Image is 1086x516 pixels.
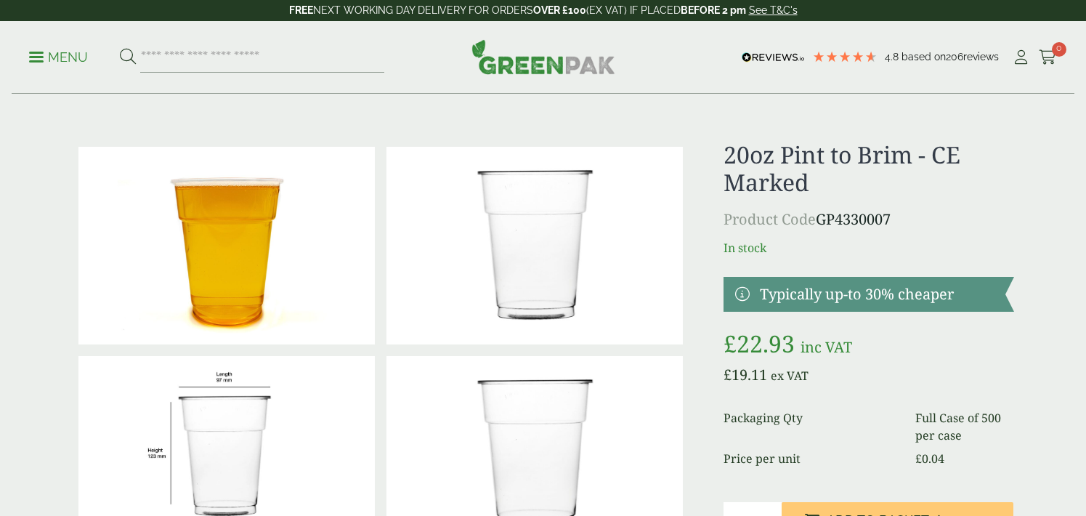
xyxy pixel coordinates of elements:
[742,52,805,63] img: REVIEWS.io
[1012,50,1030,65] i: My Account
[901,51,946,63] span: Based on
[724,365,767,384] bdi: 19.11
[724,450,898,467] dt: Price per unit
[801,337,852,357] span: inc VAT
[724,209,1013,230] p: GP4330007
[386,147,683,344] img: 20oz Pint To Brim CE Marked 0
[724,328,737,359] span: £
[681,4,746,16] strong: BEFORE 2 pm
[724,409,898,444] dt: Packaging Qty
[533,4,586,16] strong: OVER £100
[724,328,795,359] bdi: 22.93
[471,39,615,74] img: GreenPak Supplies
[812,50,878,63] div: 4.79 Stars
[1039,50,1057,65] i: Cart
[724,365,732,384] span: £
[885,51,901,63] span: 4.8
[946,51,963,63] span: 206
[724,209,816,229] span: Product Code
[771,368,809,384] span: ex VAT
[963,51,999,63] span: reviews
[915,451,922,467] span: £
[915,409,1014,444] dd: Full Case of 500 per case
[29,49,88,66] p: Menu
[289,4,313,16] strong: FREE
[1039,47,1057,68] a: 0
[29,49,88,63] a: Menu
[724,239,1013,257] p: In stock
[724,141,1013,197] h1: 20oz Pint to Brim - CE Marked
[78,147,375,344] img: IMG_5408
[1052,42,1066,57] span: 0
[915,451,944,467] bdi: 0.04
[749,4,798,16] a: See T&C's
